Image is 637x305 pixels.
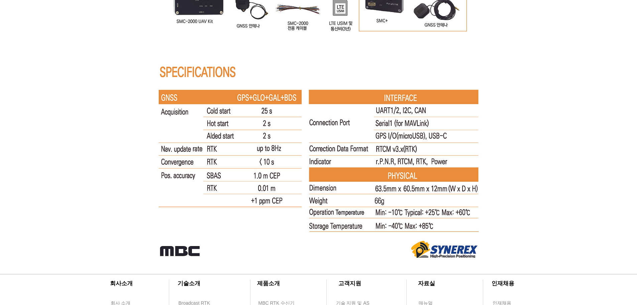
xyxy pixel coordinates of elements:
[513,94,637,305] iframe: Wix Chat
[418,280,435,287] span: ​자료실
[110,280,133,287] span: ​회사소개
[257,280,280,287] span: ​제품소개
[338,280,361,287] span: ​고객지원
[178,280,200,287] span: ​기술소개
[492,280,514,287] span: ​인재채용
